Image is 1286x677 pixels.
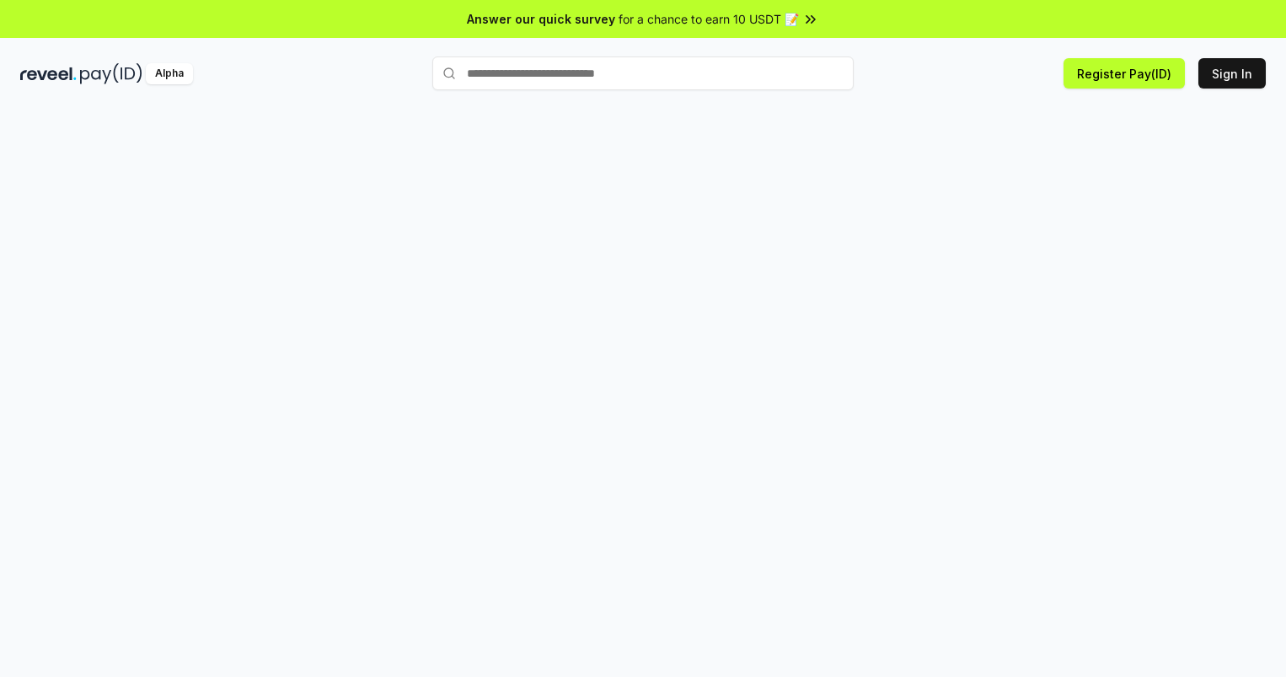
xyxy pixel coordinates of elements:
[146,63,193,84] div: Alpha
[80,63,142,84] img: pay_id
[20,63,77,84] img: reveel_dark
[1198,58,1266,89] button: Sign In
[1064,58,1185,89] button: Register Pay(ID)
[619,10,799,28] span: for a chance to earn 10 USDT 📝
[467,10,615,28] span: Answer our quick survey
